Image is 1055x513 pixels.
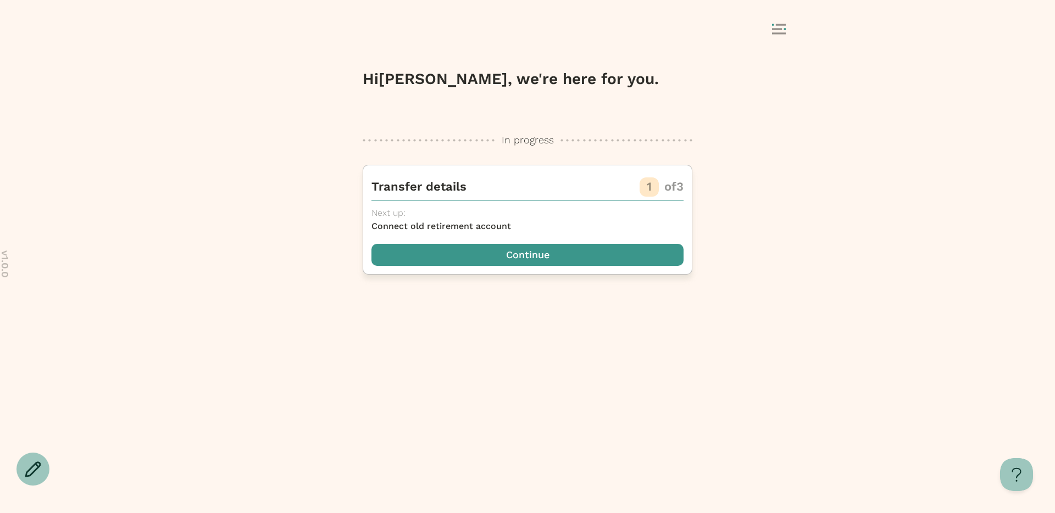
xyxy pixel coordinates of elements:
iframe: Help Scout Beacon - Open [1000,458,1033,491]
button: Continue [371,244,684,266]
p: In progress [502,133,554,147]
p: 1 [647,178,652,196]
span: Hi [PERSON_NAME] , we're here for you. [363,70,659,88]
p: Next up: [371,207,684,220]
p: Transfer details [371,178,467,196]
p: Connect old retirement account [371,220,684,233]
p: of 3 [664,178,684,196]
